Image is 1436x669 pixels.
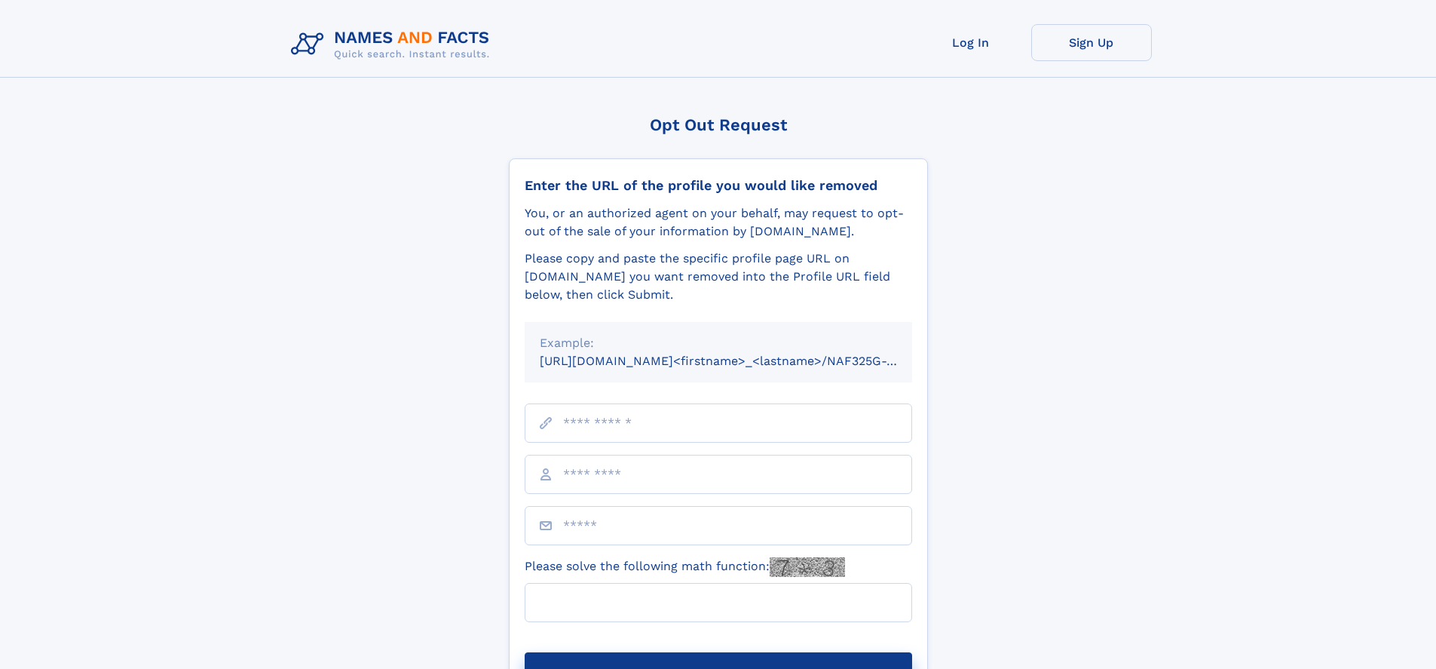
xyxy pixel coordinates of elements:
[285,24,502,65] img: Logo Names and Facts
[509,115,928,134] div: Opt Out Request
[540,354,941,368] small: [URL][DOMAIN_NAME]<firstname>_<lastname>/NAF325G-xxxxxxxx
[1031,24,1152,61] a: Sign Up
[525,557,845,577] label: Please solve the following math function:
[525,177,912,194] div: Enter the URL of the profile you would like removed
[911,24,1031,61] a: Log In
[525,250,912,304] div: Please copy and paste the specific profile page URL on [DOMAIN_NAME] you want removed into the Pr...
[525,204,912,241] div: You, or an authorized agent on your behalf, may request to opt-out of the sale of your informatio...
[540,334,897,352] div: Example:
